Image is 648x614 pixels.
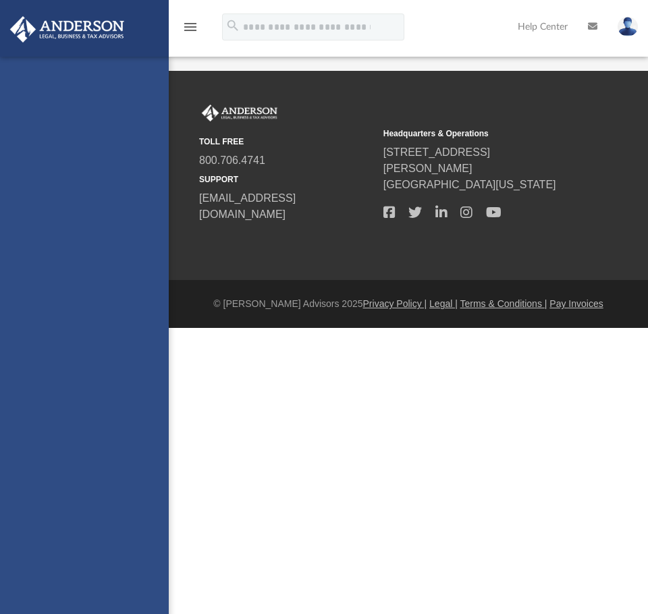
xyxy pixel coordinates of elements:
[618,17,638,36] img: User Pic
[6,16,128,43] img: Anderson Advisors Platinum Portal
[383,146,490,174] a: [STREET_ADDRESS][PERSON_NAME]
[363,298,427,309] a: Privacy Policy |
[199,155,265,166] a: 800.706.4741
[182,26,198,35] a: menu
[169,297,648,311] div: © [PERSON_NAME] Advisors 2025
[199,173,374,186] small: SUPPORT
[199,192,296,220] a: [EMAIL_ADDRESS][DOMAIN_NAME]
[383,179,556,190] a: [GEOGRAPHIC_DATA][US_STATE]
[429,298,458,309] a: Legal |
[460,298,547,309] a: Terms & Conditions |
[225,18,240,33] i: search
[199,105,280,122] img: Anderson Advisors Platinum Portal
[549,298,603,309] a: Pay Invoices
[199,136,374,148] small: TOLL FREE
[182,19,198,35] i: menu
[383,128,558,140] small: Headquarters & Operations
